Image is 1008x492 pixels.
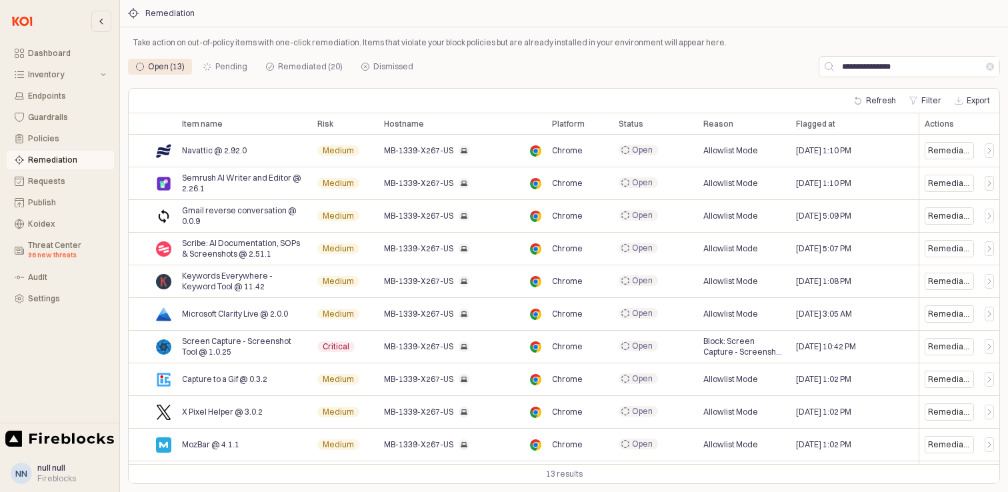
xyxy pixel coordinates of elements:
div: Endpoints [28,91,106,101]
button: Filter [904,93,947,109]
span: Allowlist Mode [703,178,758,189]
span: Allowlist Mode [703,309,758,319]
span: [DATE] 3:05 AM [796,309,852,319]
div: Table toolbar [129,464,999,483]
div: Remediated (20) [258,59,351,75]
span: MB-1339-X267-US [384,439,453,450]
span: Medium [323,276,354,287]
span: Open [632,406,653,417]
div: Remediate [925,273,974,290]
span: Allowlist Mode [703,276,758,287]
div: Policies [28,134,106,143]
div: Inventory [28,70,98,79]
span: Semrush AI Writer and Editor @ 2.26.1 [182,173,307,194]
span: Critical [323,341,349,352]
span: Chrome [552,276,583,287]
button: Threat Center [7,236,114,265]
span: Open [632,373,653,384]
div: Audit [28,273,106,282]
span: Open [632,275,653,286]
span: [DATE] 5:07 PM [796,243,851,254]
span: Chrome [552,145,583,156]
span: MB-1339-X267-US [384,145,453,156]
div: Dismissed [373,59,413,75]
span: Keywords Everywhere - Keyword Tool @ 11.42 [182,271,307,292]
button: Settings [7,289,114,308]
button: Requests [7,172,114,191]
span: Reason [703,119,733,129]
div: Remediate [925,338,974,355]
span: Scribe: AI Documentation, SOPs & Screenshots @ 2.51.1 [182,238,307,259]
button: nn [11,463,32,484]
div: Remediate [928,243,971,254]
div: Publish [28,198,106,207]
div: Dismissed [353,59,421,75]
span: Medium [323,309,354,319]
span: Risk [317,119,333,129]
div: Open (13) [128,59,193,75]
div: Remediate [925,175,974,192]
span: [DATE] 1:02 PM [796,439,851,450]
span: Open [632,243,653,253]
span: Chrome [552,309,583,319]
span: Medium [323,145,354,156]
div: Guardrails [28,113,106,122]
div: Fireblocks [37,473,76,484]
span: [DATE] 1:02 PM [796,374,851,385]
div: Pending [195,59,255,75]
div: Remediate [925,403,974,421]
div: Remediate [925,371,974,388]
span: Open [632,145,653,155]
div: Remediate [928,374,971,385]
span: Chrome [552,341,583,352]
span: [DATE] 1:02 PM [796,407,851,417]
span: Allowlist Mode [703,145,758,156]
span: Medium [323,243,354,254]
div: Remediate [925,207,974,225]
span: MB-1339-X267-US [384,407,453,417]
span: Open [632,341,653,351]
span: [DATE] 1:10 PM [796,178,851,189]
span: [DATE] 10:42 PM [796,341,856,352]
span: Open [632,210,653,221]
span: MB-1339-X267-US [384,211,453,221]
div: Threat Center [28,241,106,261]
span: X Pixel Helper @ 3.0.2 [182,407,263,417]
button: Policies [7,129,114,148]
span: Medium [323,211,354,221]
span: Actions [925,119,954,129]
span: Chrome [552,243,583,254]
div: Remediate [928,211,971,221]
span: Navattic @ 2.92.0 [182,145,247,156]
div: 96 new threats [28,250,106,261]
div: Remediation [145,9,195,18]
span: Open [632,439,653,449]
div: Pending [215,59,247,75]
div: Remediate [928,145,971,156]
span: [DATE] 1:10 PM [796,145,851,156]
div: Remediate [925,436,974,453]
span: Chrome [552,374,583,385]
span: Hostname [384,119,424,129]
span: Item name [182,119,223,129]
span: Allowlist Mode [703,211,758,221]
div: Remediate [928,309,971,319]
span: MB-1339-X267-US [384,276,453,287]
span: Open [632,177,653,188]
div: Remediate [925,240,974,257]
span: Status [619,119,643,129]
span: Gmail reverse conversation @ 0.0.9 [182,205,307,227]
span: Chrome [552,439,583,450]
span: Allowlist Mode [703,243,758,254]
span: MB-1339-X267-US [384,341,453,352]
span: Screen Capture - Screenshot Tool @ 1.0.25 [182,336,307,357]
span: null null [37,463,65,473]
span: Allowlist Mode [703,439,758,450]
span: Allowlist Mode [703,374,758,385]
span: MozBar @ 4.1.1 [182,439,239,450]
span: Medium [323,407,354,417]
span: [DATE] 1:08 PM [796,276,851,287]
button: Koidex [7,215,114,233]
p: Take action on out-of-policy items with one-click remediation. Items that violate your block poli... [133,37,995,49]
div: Requests [28,177,106,186]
